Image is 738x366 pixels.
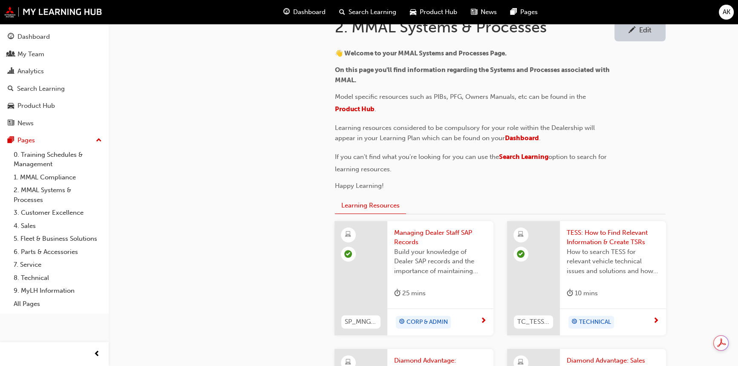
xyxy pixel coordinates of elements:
[394,228,487,247] span: Managing Dealer Staff SAP Records
[517,250,525,258] span: learningRecordVerb_COMPLETE-icon
[10,232,105,245] a: 5. Fleet & Business Solutions
[339,7,345,17] span: search-icon
[3,98,105,114] a: Product Hub
[17,135,35,145] div: Pages
[394,288,401,299] span: duration-icon
[394,247,487,276] span: Build your knowledge of Dealer SAP records and the importance of maintaining your staff records i...
[539,134,541,142] span: .
[10,245,105,259] a: 6. Parts & Accessories
[3,63,105,79] a: Analytics
[293,7,326,17] span: Dashboard
[10,171,105,184] a: 1. MMAL Compliance
[399,317,405,328] span: target-icon
[10,206,105,219] a: 3. Customer Excellence
[10,219,105,233] a: 4. Sales
[10,297,105,311] a: All Pages
[571,317,577,328] span: target-icon
[719,5,734,20] button: AK
[335,66,611,84] span: On this page you'll find information regarding the Systems and Processes associated with MMAL.
[420,7,457,17] span: Product Hub
[17,118,34,128] div: News
[3,133,105,148] button: Pages
[335,124,597,142] span: Learning resources considered to be compulsory for your role within the Dealership will appear in...
[8,85,14,93] span: search-icon
[567,247,659,276] span: How to search TESS for relevant vehicle technical issues and solutions and how to create a new TS...
[504,3,545,21] a: pages-iconPages
[3,29,105,45] a: Dashboard
[8,51,14,58] span: people-icon
[3,46,105,62] a: My Team
[505,134,539,142] a: Dashboard
[8,120,14,127] span: news-icon
[8,68,14,75] span: chart-icon
[10,148,105,171] a: 0. Training Schedules & Management
[480,317,487,325] span: next-icon
[579,317,611,327] span: TECHNICAL
[277,3,332,21] a: guage-iconDashboard
[510,7,517,17] span: pages-icon
[349,7,396,17] span: Search Learning
[520,7,538,17] span: Pages
[653,317,659,325] span: next-icon
[10,258,105,271] a: 7. Service
[4,6,102,17] img: mmal
[8,137,14,144] span: pages-icon
[335,153,499,161] span: If you can't find what you're looking for you can use the
[567,288,598,299] div: 10 mins
[335,49,507,57] span: 👋 Welcome to your MMAL Systems and Processes Page.
[723,7,730,17] span: AK
[628,26,636,35] span: pencil-icon
[406,317,448,327] span: CORP & ADMIN
[344,250,352,258] span: learningRecordVerb_PASS-icon
[3,27,105,133] button: DashboardMy TeamAnalyticsSearch LearningProduct HubNews
[375,105,376,113] span: .
[10,271,105,285] a: 8. Technical
[403,3,464,21] a: car-iconProduct Hub
[464,3,504,21] a: news-iconNews
[335,182,384,190] span: Happy Learning!
[17,66,44,76] div: Analytics
[567,288,573,299] span: duration-icon
[518,229,524,240] span: learningResourceType_ELEARNING-icon
[96,135,102,146] span: up-icon
[410,7,416,17] span: car-icon
[481,7,497,17] span: News
[17,32,50,42] div: Dashboard
[17,84,65,94] div: Search Learning
[614,18,666,41] a: Edit
[517,317,550,327] span: TC_TESS_M1
[639,26,652,34] div: Edit
[10,284,105,297] a: 9. MyLH Information
[8,33,14,41] span: guage-icon
[335,105,375,113] span: Product Hub
[94,349,100,360] span: prev-icon
[567,228,659,247] span: TESS: How to Find Relevant Information & Create TSRs
[332,3,403,21] a: search-iconSearch Learning
[335,93,586,101] span: Model specific resources such as PIBs, PFG, Owners Manuals, etc can be found in the
[507,221,666,335] a: TC_TESS_M1TESS: How to Find Relevant Information & Create TSRsHow to search TESS for relevant veh...
[335,18,614,37] h1: 2. MMAL Systems & Processes
[335,197,406,214] button: Learning Resources
[17,49,44,59] div: My Team
[345,229,351,240] span: learningResourceType_ELEARNING-icon
[334,221,493,335] a: SP_MNGSAPRCRDS_M1Managing Dealer Staff SAP RecordsBuild your knowledge of Dealer SAP records and ...
[3,115,105,131] a: News
[8,102,14,110] span: car-icon
[394,288,426,299] div: 25 mins
[471,7,477,17] span: news-icon
[10,184,105,206] a: 2. MMAL Systems & Processes
[3,81,105,97] a: Search Learning
[17,101,55,111] div: Product Hub
[499,153,548,161] a: Search Learning
[283,7,290,17] span: guage-icon
[345,317,377,327] span: SP_MNGSAPRCRDS_M1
